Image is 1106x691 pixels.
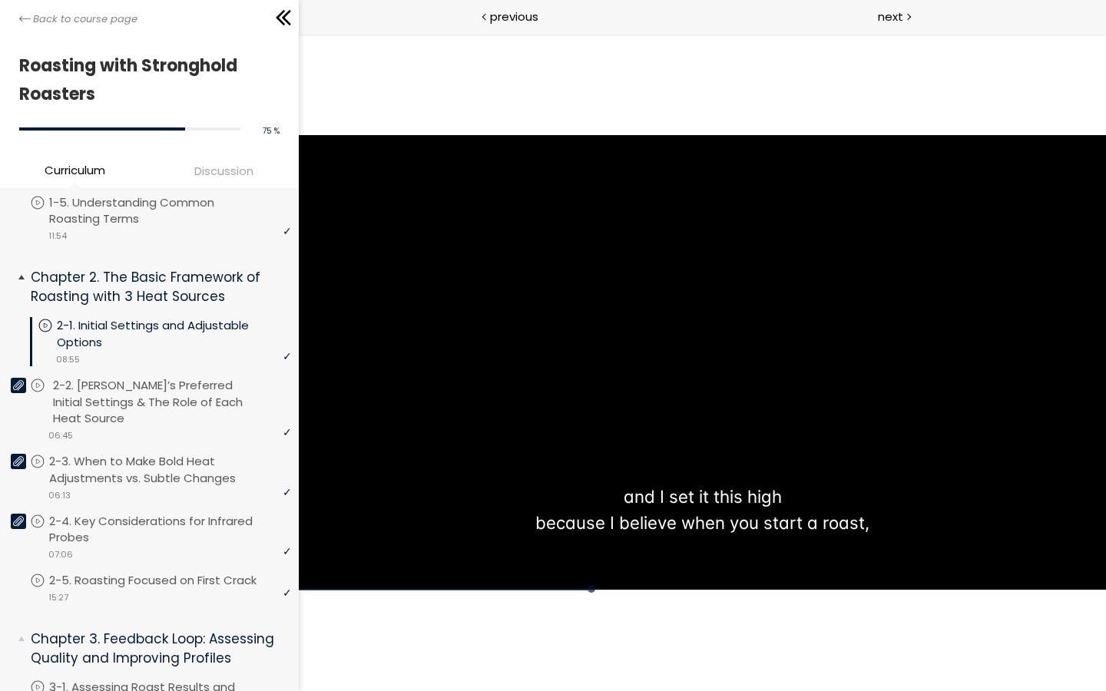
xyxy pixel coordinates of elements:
p: Chapter 2. The Basic Framework of Roasting with 3 Heat Sources [31,268,280,306]
span: 07:06 [48,548,73,561]
p: 1-5. Understanding Common Roasting Terms [49,194,291,228]
p: 2-3. When to Make Bold Heat Adjustments vs. Subtle Changes [49,453,291,487]
span: next [878,8,903,25]
p: Chapter 3. Feedback Loop: Assessing Quality and Improving Profiles [31,630,280,667]
p: 2-5. Roasting Focused on First Crack [49,572,287,589]
span: 06:45 [48,429,73,442]
p: 2-1. Initial Settings and Adjustable Options [57,317,291,351]
p: 2-4. Key Considerations for Infrared Probes [49,513,291,547]
span: 15:27 [48,591,68,604]
span: 75 % [263,125,280,137]
span: 06:13 [48,489,71,502]
span: 08:55 [56,353,80,366]
a: Back to course page [19,12,137,27]
span: Curriculum [45,161,105,179]
span: Discussion [194,162,253,180]
span: Back to course page [33,12,137,27]
p: 2-2. [PERSON_NAME]’s Preferred Initial Settings & The Role of Each Heat Source [53,377,295,427]
span: previous [490,8,538,25]
h1: Roasting with Stronghold Roasters [19,51,272,109]
span: 11:54 [48,230,67,243]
